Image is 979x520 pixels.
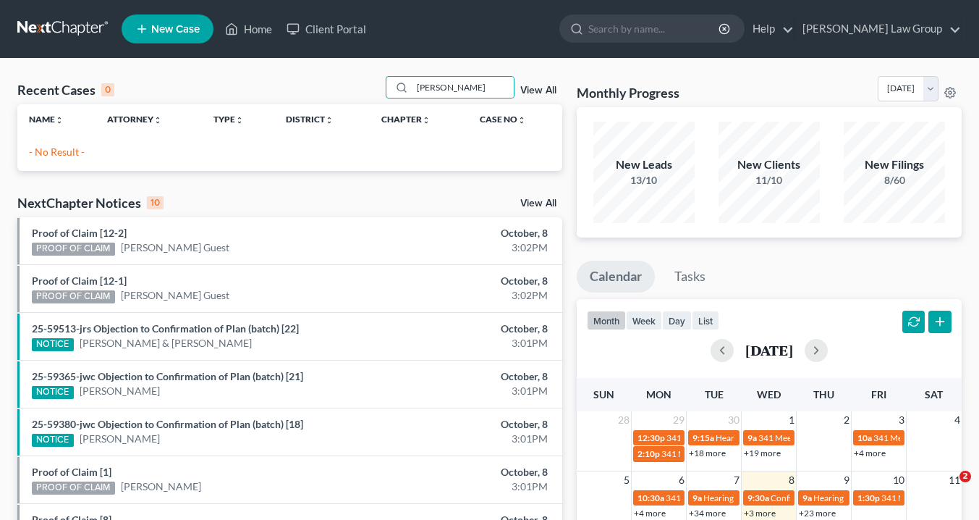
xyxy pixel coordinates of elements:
i: unfold_more [55,116,64,125]
span: 29 [671,411,686,429]
span: Sun [593,388,614,401]
div: 8/60 [844,173,945,188]
a: +34 more [689,508,726,519]
a: Client Portal [279,16,373,42]
button: month [587,311,626,330]
span: 2 [959,471,971,482]
a: Chapterunfold_more [381,114,431,125]
span: 8 [787,471,796,489]
div: October, 8 [386,369,548,384]
span: 10 [891,471,906,489]
a: View All [520,198,556,209]
a: +4 more [854,448,886,458]
span: 1 [787,411,796,429]
iframe: Intercom live chat [930,471,965,506]
i: unfold_more [235,116,244,125]
span: 3 [897,411,906,429]
span: 341 Meeting for [PERSON_NAME] [666,492,796,503]
div: October, 8 [386,322,548,336]
div: PROOF OF CLAIM [32,243,115,256]
div: NOTICE [32,338,74,351]
a: +19 more [744,448,781,458]
a: 25-59513-jrs Objection to Confirmation of Plan (batch) [22] [32,322,299,335]
div: NextChapter Notices [17,194,164,211]
i: unfold_more [517,116,526,125]
a: [PERSON_NAME] Guest [121,288,229,303]
div: October, 8 [386,274,548,288]
div: October, 8 [386,465,548,479]
a: Attorneyunfold_more [107,114,162,125]
a: [PERSON_NAME] Law Group [795,16,961,42]
span: Tue [705,388,724,401]
div: 3:01PM [386,384,548,398]
a: Home [218,16,279,42]
span: 9:30a [747,492,769,503]
span: Sat [925,388,943,401]
div: 0 [101,83,114,96]
div: 3:01PM [386,336,548,351]
span: New Case [151,24,200,35]
i: unfold_more [325,116,334,125]
span: 341 Meeting for [PERSON_NAME] [758,432,889,443]
i: unfold_more [422,116,431,125]
span: 9:15a [692,432,714,443]
div: New Filings [844,156,945,173]
span: 2 [842,411,851,429]
span: Fri [871,388,886,401]
span: 12:30p [637,432,665,443]
div: NOTICE [32,386,74,399]
span: 10:30a [637,492,664,503]
span: 1:30p [857,492,880,503]
a: Tasks [661,261,719,293]
a: 25-59365-jwc Objection to Confirmation of Plan (batch) [21] [32,370,303,382]
a: +18 more [689,448,726,458]
input: Search by name... [588,15,721,42]
a: +3 more [744,508,776,519]
a: [PERSON_NAME] & [PERSON_NAME] [80,336,252,351]
span: Hearing for [PERSON_NAME] [703,492,816,503]
div: New Clients [719,156,820,173]
a: [PERSON_NAME] [121,479,201,494]
span: 7 [732,471,741,489]
span: 30 [726,411,741,429]
span: 341 Meeting for [PERSON_NAME][US_STATE] [666,432,841,443]
a: Case Nounfold_more [480,114,526,125]
h2: [DATE] [745,343,793,358]
button: week [626,311,662,330]
p: - No Result - [29,145,551,159]
a: [PERSON_NAME] [80,432,160,446]
span: 2:10p [637,448,660,459]
button: list [692,311,719,330]
h3: Monthly Progress [577,84,679,101]
span: Hearing for [PERSON_NAME] [716,432,828,443]
span: Thu [813,388,834,401]
span: Wed [757,388,781,401]
span: 9 [842,471,851,489]
a: Districtunfold_more [286,114,334,125]
a: Proof of Claim [1] [32,466,111,478]
a: Help [745,16,794,42]
div: 3:01PM [386,479,548,494]
a: 25-59380-jwc Objection to Confirmation of Plan (batch) [18] [32,418,303,430]
a: Proof of Claim [12-2] [32,227,127,239]
span: 4 [953,411,962,429]
div: 3:01PM [386,432,548,446]
span: Mon [646,388,671,401]
div: 13/10 [593,173,695,188]
a: Proof of Claim [12-1] [32,274,127,287]
div: 11/10 [719,173,820,188]
a: Calendar [577,261,655,293]
div: 3:02PM [386,240,548,255]
a: Nameunfold_more [29,114,64,125]
a: [PERSON_NAME] Guest [121,240,229,255]
div: New Leads [593,156,695,173]
a: Typeunfold_more [213,114,244,125]
span: 5 [622,471,631,489]
span: 9a [747,432,757,443]
span: 9a [692,492,702,503]
a: View All [520,85,556,96]
div: PROOF OF CLAIM [32,482,115,495]
a: +4 more [634,508,666,519]
span: 341 Meeting for [PERSON_NAME] [661,448,792,459]
div: October, 8 [386,417,548,432]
